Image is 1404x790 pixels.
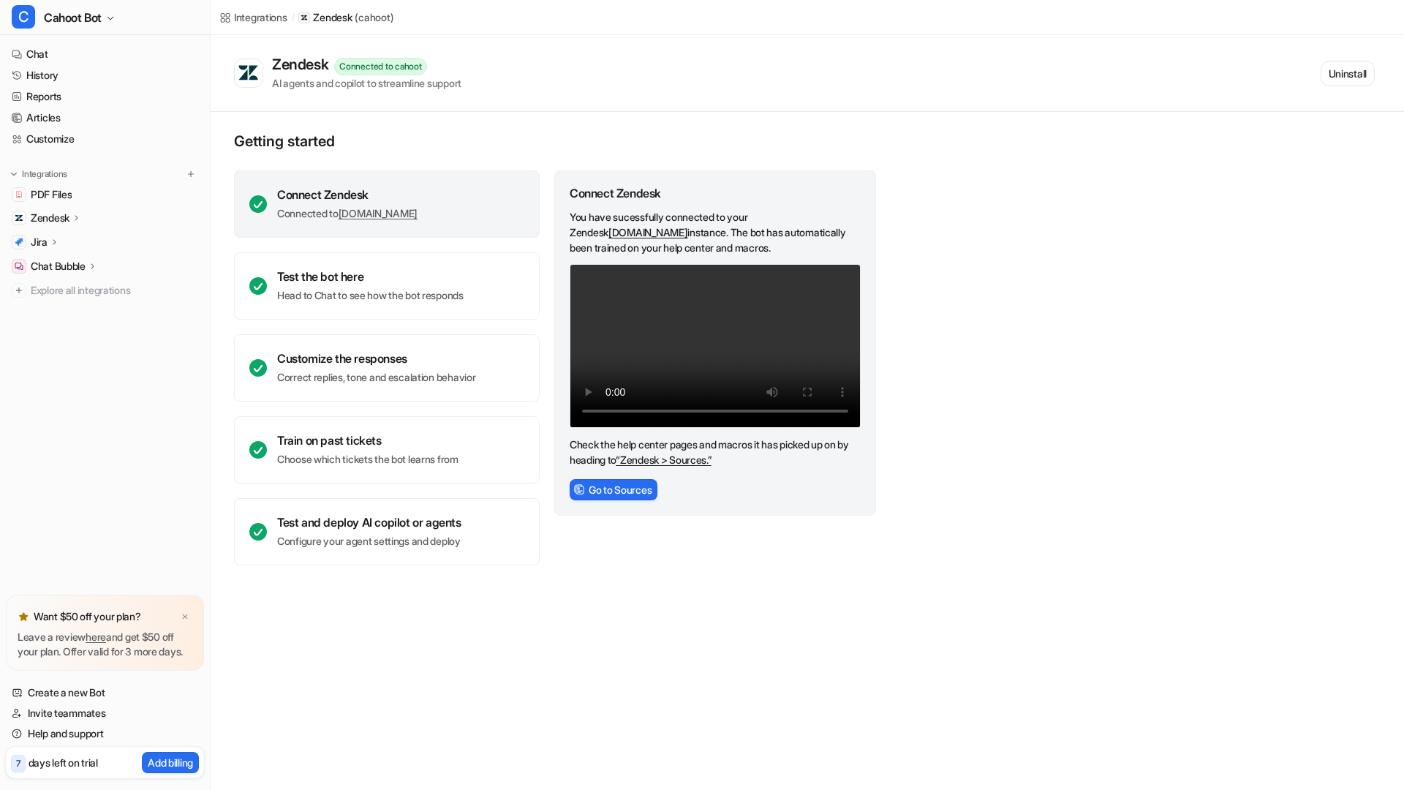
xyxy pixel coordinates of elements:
img: Chat Bubble [15,262,23,271]
p: You have sucessfully connected to your Zendesk instance. The bot has automatically been trained o... [570,209,861,255]
p: Configure your agent settings and deploy [277,534,461,549]
p: Check the help center pages and macros it has picked up on by heading to [570,437,861,467]
a: History [6,65,204,86]
div: Customize the responses [277,351,475,366]
div: Connect Zendesk [277,187,418,202]
img: Zendesk [15,214,23,222]
img: Zendesk logo [238,64,260,82]
p: Zendesk [31,211,69,225]
img: explore all integrations [12,283,26,298]
p: Add billing [148,755,193,770]
div: Connect Zendesk [570,186,861,200]
p: Zendesk [313,10,352,25]
p: Correct replies, tone and escalation behavior [277,370,475,385]
a: Explore all integrations [6,280,204,301]
img: menu_add.svg [186,169,196,179]
div: Train on past tickets [277,433,458,448]
span: PDF Files [31,187,72,202]
div: Zendesk [272,56,334,73]
div: AI agents and copilot to streamline support [272,75,461,91]
p: ( cahoot ) [355,10,393,25]
p: Head to Chat to see how the bot responds [277,288,464,303]
img: sourcesIcon [574,484,584,494]
button: Go to Sources [570,479,657,500]
p: 7 [16,757,20,770]
p: days left on trial [29,755,98,770]
div: Test the bot here [277,269,464,284]
img: PDF Files [15,190,23,199]
a: [DOMAIN_NAME] [608,226,687,238]
img: star [18,611,29,622]
a: Invite teammates [6,703,204,723]
a: Articles [6,108,204,128]
img: x [181,612,189,622]
img: expand menu [9,169,19,179]
a: Help and support [6,723,204,744]
a: [DOMAIN_NAME] [339,207,418,219]
p: Choose which tickets the bot learns from [277,452,458,467]
a: Create a new Bot [6,682,204,703]
p: Leave a review and get $50 off your plan. Offer valid for 3 more days. [18,630,192,659]
a: Chat [6,44,204,64]
p: Connected to [277,206,418,221]
a: “Zendesk > Sources.” [616,454,711,466]
p: Chat Bubble [31,259,86,274]
a: here [86,631,106,643]
div: Integrations [234,10,287,25]
button: Add billing [142,752,199,773]
a: Integrations [219,10,287,25]
p: Integrations [22,168,67,180]
span: Explore all integrations [31,279,198,302]
a: Zendesk(cahoot) [298,10,393,25]
div: Test and deploy AI copilot or agents [277,515,461,530]
video: Your browser does not support the video tag. [570,264,861,428]
a: Reports [6,86,204,107]
p: Want $50 off your plan? [34,609,141,624]
a: PDF FilesPDF Files [6,184,204,205]
span: C [12,5,35,29]
button: Uninstall [1321,61,1375,86]
p: Jira [31,235,48,249]
img: Jira [15,238,23,247]
span: Cahoot Bot [44,7,102,28]
div: Connected to cahoot [334,58,426,75]
p: Getting started [234,132,877,150]
span: / [292,11,295,24]
a: Customize [6,129,204,149]
button: Integrations [6,167,72,181]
